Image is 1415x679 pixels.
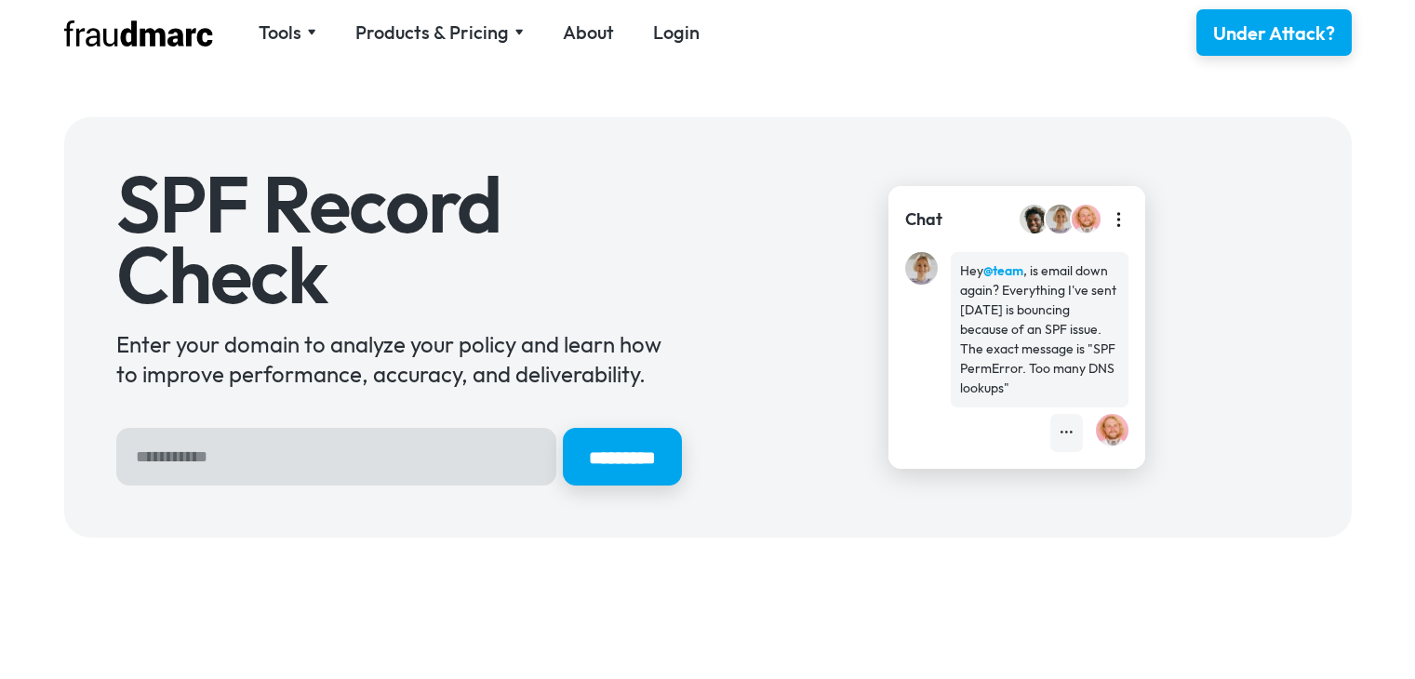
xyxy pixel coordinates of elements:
[259,20,301,46] div: Tools
[983,262,1023,279] strong: @team
[259,20,316,46] div: Tools
[1060,423,1074,443] div: •••
[116,329,682,389] div: Enter your domain to analyze your policy and learn how to improve performance, accuracy, and deli...
[653,20,700,46] a: Login
[905,207,942,232] div: Chat
[355,20,524,46] div: Products & Pricing
[355,20,509,46] div: Products & Pricing
[1213,20,1335,47] div: Under Attack?
[960,261,1119,398] div: Hey , is email down again? Everything I've sent [DATE] is bouncing because of an SPF issue. The e...
[116,428,682,486] form: Hero Sign Up Form
[563,20,614,46] a: About
[1196,9,1352,56] a: Under Attack?
[116,169,682,310] h1: SPF Record Check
